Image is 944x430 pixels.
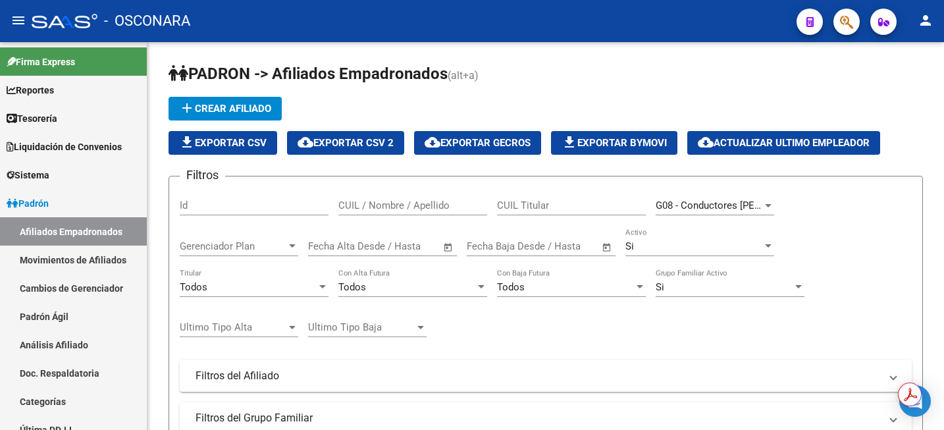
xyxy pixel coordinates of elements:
[551,131,677,155] button: Exportar Bymovi
[169,131,277,155] button: Exportar CSV
[179,103,271,115] span: Crear Afiliado
[497,281,525,293] span: Todos
[298,134,313,150] mat-icon: cloud_download
[179,100,195,116] mat-icon: add
[562,137,667,149] span: Exportar Bymovi
[656,281,664,293] span: Si
[338,281,366,293] span: Todos
[7,140,122,154] span: Liquidación de Convenios
[298,137,394,149] span: Exportar CSV 2
[441,240,456,255] button: Open calendar
[7,83,54,97] span: Reportes
[698,137,870,149] span: Actualizar ultimo Empleador
[7,196,49,211] span: Padrón
[656,200,816,211] span: G08 - Conductores [PERSON_NAME]
[7,55,75,69] span: Firma Express
[414,131,541,155] button: Exportar GECROS
[687,131,880,155] button: Actualizar ultimo Empleador
[698,134,714,150] mat-icon: cloud_download
[562,134,577,150] mat-icon: file_download
[169,65,448,83] span: PADRON -> Afiliados Empadronados
[918,13,933,28] mat-icon: person
[179,137,267,149] span: Exportar CSV
[363,240,427,252] input: End date
[104,7,190,36] span: - OSCONARA
[196,411,880,425] mat-panel-title: Filtros del Grupo Familiar
[600,240,615,255] button: Open calendar
[196,369,880,383] mat-panel-title: Filtros del Afiliado
[7,111,57,126] span: Tesorería
[11,13,26,28] mat-icon: menu
[180,360,912,392] mat-expansion-panel-header: Filtros del Afiliado
[7,168,49,182] span: Sistema
[179,134,195,150] mat-icon: file_download
[425,134,440,150] mat-icon: cloud_download
[521,240,585,252] input: End date
[287,131,404,155] button: Exportar CSV 2
[467,240,510,252] input: Start date
[180,321,286,333] span: Ultimo Tipo Alta
[180,166,225,184] h3: Filtros
[308,321,415,333] span: Ultimo Tipo Baja
[625,240,634,252] span: Si
[180,281,207,293] span: Todos
[425,137,531,149] span: Exportar GECROS
[308,240,351,252] input: Start date
[448,69,479,82] span: (alt+a)
[169,97,282,121] button: Crear Afiliado
[180,240,286,252] span: Gerenciador Plan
